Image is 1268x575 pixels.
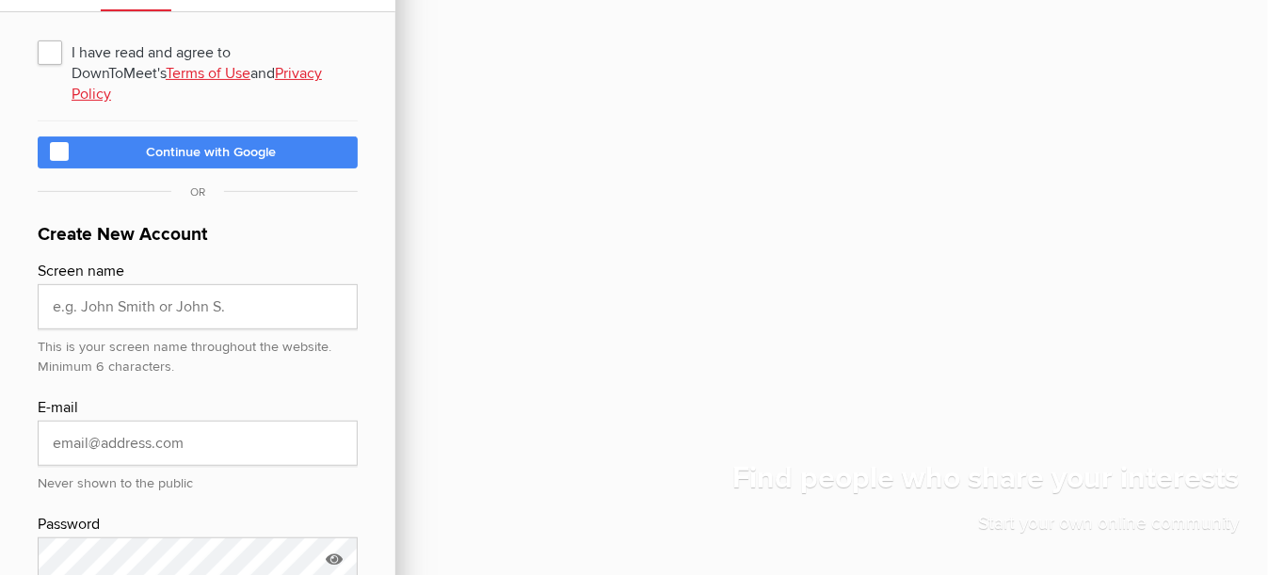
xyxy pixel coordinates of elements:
span: OR [171,185,224,200]
span: I have read and agree to DownToMeet's and [38,35,358,69]
div: Never shown to the public [38,466,358,494]
a: Terms of Use [166,64,250,83]
div: This is your screen name throughout the website. Minimum 6 characters. [38,329,358,377]
div: Screen name [38,260,358,284]
input: email@address.com [38,421,358,466]
div: E-mail [38,396,358,421]
p: Start your own online community [732,510,1240,547]
div: Password [38,513,358,537]
span: Continue with Google [146,144,276,160]
h1: Create New Account [38,221,358,260]
input: e.g. John Smith or John S. [38,284,358,329]
h1: Find people who share your interests [732,459,1240,510]
a: Continue with Google [38,136,358,168]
